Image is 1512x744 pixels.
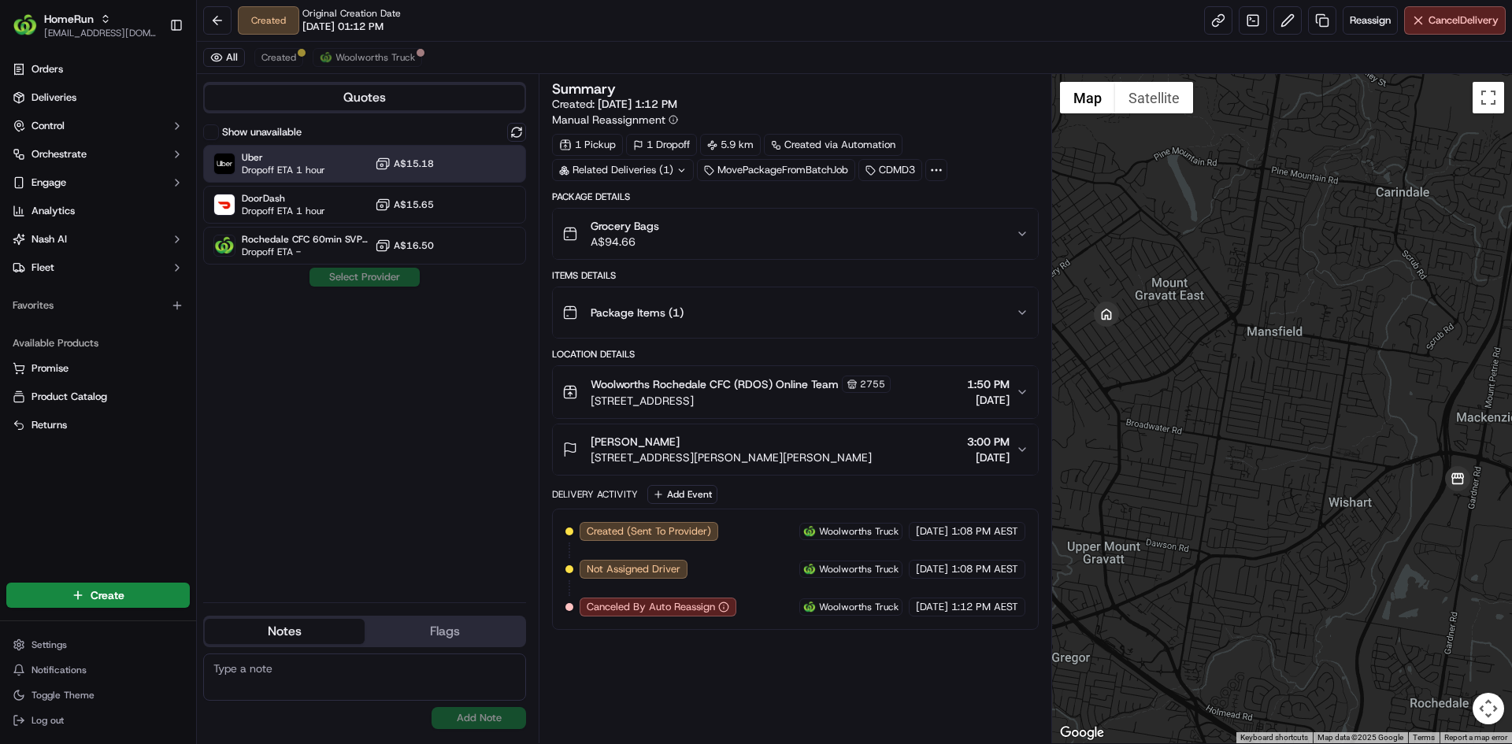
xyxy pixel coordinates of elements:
button: Log out [6,709,190,731]
img: DoorDash [214,194,235,215]
span: Analytics [31,204,75,218]
button: All [203,48,245,67]
span: Control [31,119,65,133]
button: Control [6,113,190,139]
span: [DATE] 01:12 PM [302,20,384,34]
button: Manual Reassignment [552,112,678,128]
img: Woolworths Truck [214,235,235,256]
div: 5.9 km [700,134,761,156]
span: Not Assigned Driver [587,562,680,576]
button: A$15.18 [375,156,434,172]
span: [DATE] [967,392,1010,408]
button: Show satellite imagery [1115,82,1193,113]
span: Returns [31,418,67,432]
span: Original Creation Date [302,7,401,20]
button: Grocery BagsA$94.66 [553,209,1037,259]
span: Fleet [31,261,54,275]
button: Map camera controls [1473,693,1504,724]
button: HomeRunHomeRun[EMAIL_ADDRESS][DOMAIN_NAME] [6,6,163,44]
a: Deliveries [6,85,190,110]
span: [STREET_ADDRESS] [591,393,891,409]
button: Show street map [1060,82,1115,113]
div: MovePackageFromBatchJob [697,159,855,181]
button: Nash AI [6,227,190,252]
button: Toggle Theme [6,684,190,706]
a: Report a map error [1444,733,1507,742]
button: Fleet [6,255,190,280]
button: A$16.50 [375,238,434,254]
span: Dropoff ETA 1 hour [242,205,325,217]
span: [DATE] [916,600,948,614]
button: Woolworths Truck [313,48,422,67]
span: Orchestrate [31,147,87,161]
img: Uber [214,154,235,174]
a: Promise [13,361,183,376]
span: Uber [242,151,325,164]
button: Create [6,583,190,608]
button: Engage [6,170,190,195]
h3: Summary [552,82,616,96]
img: ww.png [320,51,332,64]
div: 1 Dropoff [626,134,697,156]
span: 1:12 PM AEST [951,600,1018,614]
span: Log out [31,714,64,727]
span: Toggle Theme [31,689,94,701]
div: CDMD3 [858,159,922,181]
span: Created [261,51,296,64]
button: Promise [6,356,190,381]
img: ww.png [803,525,816,538]
button: Keyboard shortcuts [1240,732,1308,743]
label: Show unavailable [222,125,302,139]
div: Delivery Activity [552,488,638,501]
span: [DATE] [916,562,948,576]
span: Promise [31,361,69,376]
span: [DATE] [967,450,1010,465]
button: [EMAIL_ADDRESS][DOMAIN_NAME] [44,27,157,39]
img: ww.png [803,563,816,576]
span: Reassign [1350,13,1391,28]
span: Deliveries [31,91,76,105]
span: Woolworths Truck [819,525,899,538]
a: Analytics [6,198,190,224]
button: Notifications [6,659,190,681]
button: Add Event [647,485,717,504]
img: ww.png [803,601,816,613]
div: Available Products [6,331,190,356]
span: 1:08 PM AEST [951,524,1018,539]
img: Google [1056,723,1108,743]
button: HomeRun [44,11,94,27]
div: Created via Automation [764,134,902,156]
span: A$15.65 [394,198,434,211]
span: Woolworths Rochedale CFC (RDOS) Online Team [591,376,839,392]
button: Package Items (1) [553,287,1037,338]
span: Rochedale CFC 60min SVPOC [242,233,369,246]
button: Settings [6,634,190,656]
div: 1 Pickup [552,134,623,156]
span: Canceled By Auto Reassign [587,600,715,614]
span: Product Catalog [31,390,107,404]
span: Settings [31,639,67,651]
button: Reassign [1343,6,1398,35]
span: 1:08 PM AEST [951,562,1018,576]
span: 3:00 PM [967,434,1010,450]
span: A$16.50 [394,239,434,252]
span: A$15.18 [394,157,434,170]
button: Toggle fullscreen view [1473,82,1504,113]
span: [DATE] [916,524,948,539]
span: Manual Reassignment [552,112,665,128]
span: DoorDash [242,192,325,205]
span: [DATE] 1:12 PM [598,97,677,111]
a: Returns [13,418,183,432]
span: Package Items ( 1 ) [591,305,684,320]
span: Dropoff ETA - [242,246,352,258]
span: Created: [552,96,677,112]
span: 1:50 PM [967,376,1010,392]
button: Returns [6,413,190,438]
a: Terms (opens in new tab) [1413,733,1435,742]
span: Create [91,587,124,603]
span: Created (Sent To Provider) [587,524,711,539]
span: Woolworths Truck [819,563,899,576]
button: Quotes [205,85,524,110]
span: Cancel Delivery [1429,13,1499,28]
